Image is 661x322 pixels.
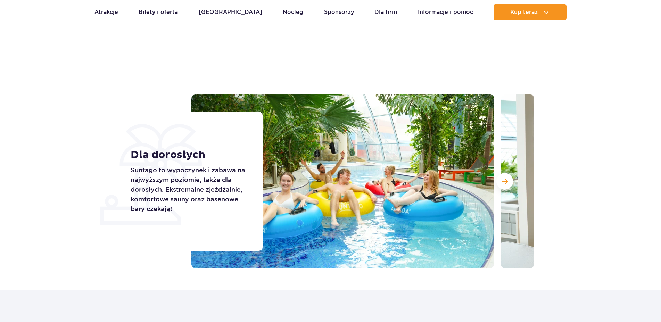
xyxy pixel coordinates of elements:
button: Kup teraz [494,4,567,20]
span: Kup teraz [510,9,538,15]
h1: Dla dorosłych [131,149,247,161]
img: Grupa przyjaciół relaksująca się na dmuchanych kołach na leniwej rzece, otoczona tropikalnymi roś... [191,94,494,268]
a: Sponsorzy [324,4,354,20]
a: Atrakcje [94,4,118,20]
a: [GEOGRAPHIC_DATA] [199,4,262,20]
a: Informacje i pomoc [418,4,473,20]
p: Suntago to wypoczynek i zabawa na najwyższym poziomie, także dla dorosłych. Ekstremalne zjeżdżaln... [131,165,247,214]
a: Dla firm [374,4,397,20]
a: Nocleg [283,4,303,20]
a: Bilety i oferta [139,4,178,20]
button: Następny slajd [496,173,513,190]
